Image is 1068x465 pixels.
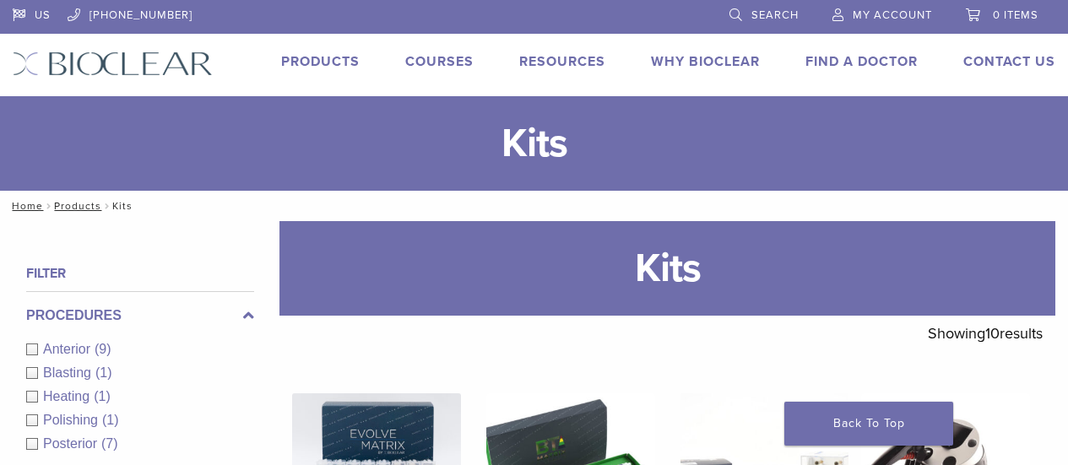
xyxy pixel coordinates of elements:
span: Polishing [43,413,102,427]
span: (7) [101,436,118,451]
span: 10 [985,324,1000,343]
span: Posterior [43,436,101,451]
span: Search [751,8,799,22]
span: (1) [95,365,112,380]
span: (9) [95,342,111,356]
span: Anterior [43,342,95,356]
h4: Filter [26,263,254,284]
a: Contact Us [963,53,1055,70]
span: (1) [102,413,119,427]
a: Back To Top [784,402,953,446]
span: Heating [43,389,94,403]
label: Procedures [26,305,254,326]
a: Why Bioclear [651,53,760,70]
span: / [43,202,54,210]
span: Blasting [43,365,95,380]
span: My Account [853,8,932,22]
a: Home [7,200,43,212]
a: Find A Doctor [805,53,918,70]
a: Courses [405,53,474,70]
p: Showing results [928,316,1043,351]
a: Products [54,200,101,212]
span: / [101,202,112,210]
a: Products [281,53,360,70]
img: Bioclear [13,51,213,76]
span: (1) [94,389,111,403]
a: Resources [519,53,605,70]
h1: Kits [279,221,1055,316]
span: 0 items [993,8,1038,22]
